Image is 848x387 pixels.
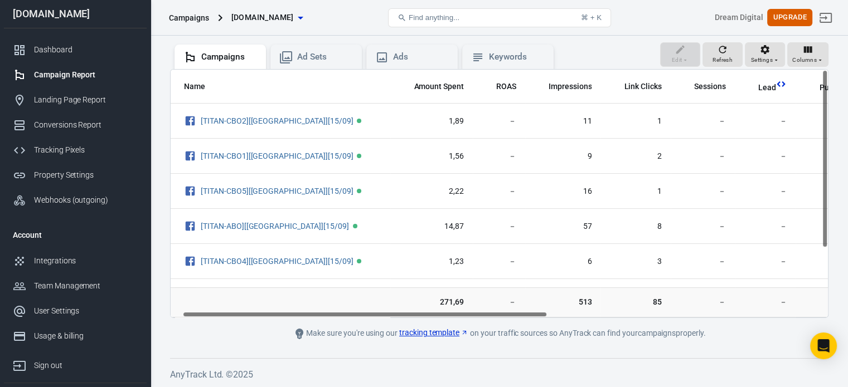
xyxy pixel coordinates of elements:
div: Conversions Report [34,119,138,131]
span: Columns [792,55,817,65]
div: Integrations [34,255,138,267]
button: Columns [787,42,828,67]
button: Find anything...⌘ + K [388,8,611,27]
button: Settings [745,42,785,67]
div: Team Management [34,280,138,292]
div: Make sure you're using our on your traffic sources so AnyTrack can find your campaigns properly. [249,327,750,340]
div: Keywords [489,51,545,63]
div: Campaigns [201,51,257,63]
a: Team Management [4,273,147,298]
div: User Settings [34,305,138,317]
div: Usage & billing [34,330,138,342]
a: Property Settings [4,163,147,188]
h6: AnyTrack Ltd. © 2025 [170,368,828,381]
div: Ads [393,51,449,63]
button: Upgrade [767,9,812,26]
li: Account [4,222,147,248]
a: Landing Page Report [4,87,147,112]
div: Account id: 3Y0cixK8 [715,12,763,23]
div: Tracking Pixels [34,144,138,156]
div: Campaigns [169,12,209,23]
div: [DOMAIN_NAME] [4,9,147,19]
div: Open Intercom Messenger [810,332,837,359]
a: Tracking Pixels [4,138,147,163]
a: User Settings [4,298,147,324]
div: Campaign Report [34,69,138,81]
span: Find anything... [409,13,459,22]
a: Conversions Report [4,112,147,138]
div: Webhooks (outgoing) [34,194,138,206]
div: Property Settings [34,169,138,181]
a: Webhooks (outgoing) [4,188,147,213]
div: Dashboard [34,44,138,56]
a: Usage & billing [4,324,147,349]
button: [DOMAIN_NAME] [227,7,307,28]
div: ⌘ + K [581,13,602,22]
a: Sign out [812,4,839,31]
a: Campaign Report [4,62,147,87]
a: tracking template [399,327,468,339]
a: Dashboard [4,37,147,62]
div: Sign out [34,360,138,371]
a: Sign out [4,349,147,378]
span: bdcnews.site [231,11,294,25]
div: Landing Page Report [34,94,138,106]
span: Refresh [713,55,733,65]
a: Integrations [4,248,147,273]
span: Settings [751,55,773,65]
div: Ad Sets [297,51,353,63]
button: Refresh [702,42,743,67]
